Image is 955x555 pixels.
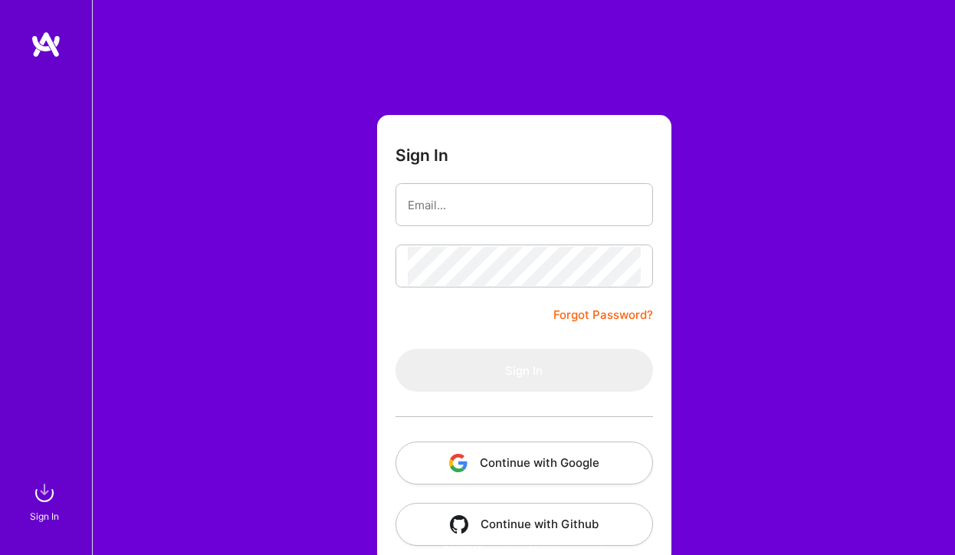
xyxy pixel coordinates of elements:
[395,146,448,165] h3: Sign In
[395,349,653,392] button: Sign In
[553,306,653,324] a: Forgot Password?
[32,478,60,524] a: sign inSign In
[31,31,61,58] img: logo
[395,503,653,546] button: Continue with Github
[449,454,468,472] img: icon
[408,186,641,225] input: Email...
[450,515,468,534] img: icon
[29,478,60,508] img: sign in
[30,508,59,524] div: Sign In
[395,442,653,484] button: Continue with Google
